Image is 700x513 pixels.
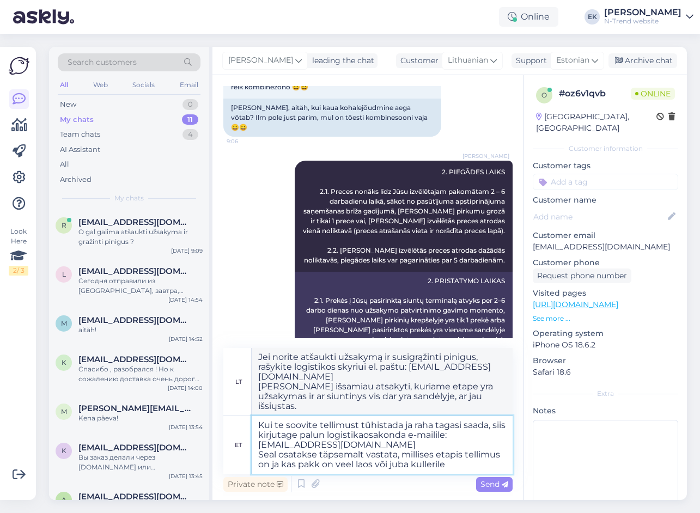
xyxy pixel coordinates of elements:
[62,496,66,504] span: a
[533,355,678,367] p: Browser
[396,55,439,66] div: Customer
[78,266,192,276] span: ljudishka@mail.ru
[9,266,28,276] div: 2 / 3
[533,367,678,378] p: Safari 18.6
[58,78,70,92] div: All
[78,453,203,472] div: Вы заказ делали через [DOMAIN_NAME] или [DOMAIN_NAME]?
[533,288,678,299] p: Visited pages
[604,8,693,26] a: [PERSON_NAME]N-Trend website
[604,8,681,17] div: [PERSON_NAME]
[223,477,288,492] div: Private note
[533,268,631,283] div: Request phone number
[78,217,192,227] span: rugilina@gmail.com
[78,355,192,364] span: klimanov6@gmail.com
[178,78,200,92] div: Email
[235,372,242,391] div: lt
[61,407,67,416] span: m
[169,423,203,431] div: [DATE] 13:54
[533,144,678,154] div: Customer information
[533,389,678,399] div: Extra
[533,160,678,172] p: Customer tags
[60,144,100,155] div: AI Assistant
[9,56,29,76] img: Askly Logo
[533,339,678,351] p: iPhone OS 18.6.2
[228,54,293,66] span: [PERSON_NAME]
[235,436,242,454] div: et
[78,443,192,453] span: klimanov6@gmail.com
[182,99,198,110] div: 0
[512,55,547,66] div: Support
[78,315,192,325] span: metsataluhelin@gmail.com
[60,114,94,125] div: My chats
[62,447,66,455] span: k
[168,296,203,304] div: [DATE] 14:54
[62,270,66,278] span: l
[114,193,144,203] span: My chats
[9,227,28,276] div: Look Here
[536,111,656,134] div: [GEOGRAPHIC_DATA], [GEOGRAPHIC_DATA]
[169,335,203,343] div: [DATE] 14:52
[533,328,678,339] p: Operating system
[533,230,678,241] p: Customer email
[168,384,203,392] div: [DATE] 14:00
[61,319,67,327] span: m
[78,325,203,335] div: aitäh!
[78,404,192,413] span: margit.lindegron@gmail.com
[533,174,678,190] input: Add a tag
[60,174,92,185] div: Archived
[91,78,110,92] div: Web
[533,405,678,417] p: Notes
[60,159,69,170] div: All
[448,54,488,66] span: Lithuanian
[585,9,600,25] div: EK
[62,358,66,367] span: k
[62,221,66,229] span: r
[533,241,678,253] p: [EMAIL_ADDRESS][DOMAIN_NAME]
[182,114,198,125] div: 11
[631,88,675,100] span: Online
[68,57,137,68] span: Search customers
[182,129,198,140] div: 4
[608,53,677,68] div: Archive chat
[559,87,631,100] div: # oz6v1qvb
[556,54,589,66] span: Estonian
[78,492,192,502] span: anar.durzhanova@gmail.com
[223,99,441,137] div: [PERSON_NAME], aitäh, kui kaua kohalejõudmine aega võtab? Ilm pole just parim, mul on tõesti komb...
[60,129,100,140] div: Team chats
[533,257,678,268] p: Customer phone
[252,348,513,416] textarea: Jei norite atšaukti užsakymą ir susigrąžinti pinigus, rašykite logistikos skyriui el. paštu: [EMA...
[171,247,203,255] div: [DATE] 9:09
[60,99,76,110] div: New
[499,7,558,27] div: Online
[252,416,513,474] textarea: Kui te soovite tellimust tühistada ja raha tagasi saada, siis kirjutage palun logistikaosakonda e...
[227,137,267,145] span: 9:06
[130,78,157,92] div: Socials
[533,300,618,309] a: [URL][DOMAIN_NAME]
[308,55,374,66] div: leading the chat
[78,364,203,384] div: Спасибо , разобрался ! Но к сожалению доставка очень дорогая в [GEOGRAPHIC_DATA] 19,00 €
[604,17,681,26] div: N-Trend website
[78,227,203,247] div: O gal galima atšaukti užsakyma ir gražinti pinigus ?
[78,276,203,296] div: Сегодня отправили из [GEOGRAPHIC_DATA], завтра, вероятно, в Юлемисте.
[169,472,203,480] div: [DATE] 13:45
[533,314,678,323] p: See more ...
[480,479,508,489] span: Send
[533,211,666,223] input: Add name
[541,91,547,99] span: o
[533,194,678,206] p: Customer name
[462,152,509,160] span: [PERSON_NAME]
[295,272,513,378] div: 2. PRISTATYMO LAIKAS 2.1. Prekės į Jūsų pasirinktą siuntų terminalą atvyks per 2–6 darbo dienas n...
[78,413,203,423] div: Kena päeva!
